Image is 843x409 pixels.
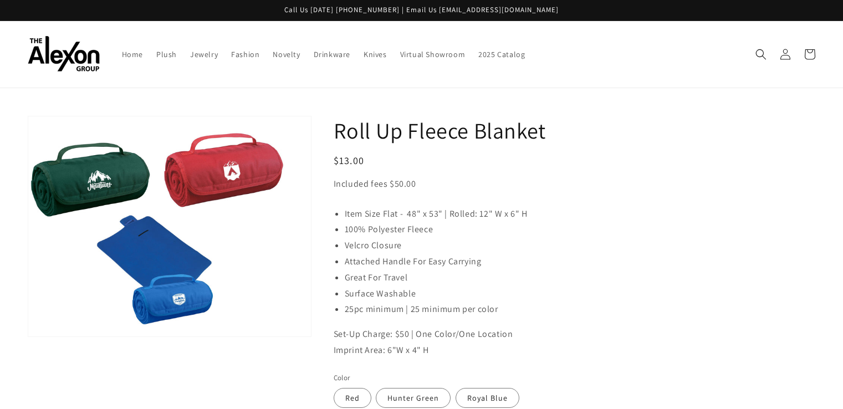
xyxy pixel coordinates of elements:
a: Drinkware [307,43,357,66]
span: Knives [364,49,387,59]
p: Imprint Area: 6"W x 4" H [334,342,815,359]
a: Novelty [266,43,306,66]
p: Set-Up Charge: $50 | One Color/One Location [334,326,815,342]
a: Virtual Showroom [394,43,472,66]
li: 25pc minimum | 25 minimum per color [345,301,815,318]
span: $13.00 [334,154,365,167]
a: Home [115,43,150,66]
li: Surface Washable [345,286,815,302]
span: Novelty [273,49,300,59]
label: Royal Blue [456,388,519,408]
a: Plush [150,43,183,66]
span: Plush [156,49,177,59]
summary: Search [749,42,773,67]
span: Included fees $50.00 [334,178,416,190]
span: Fashion [231,49,259,59]
a: Knives [357,43,394,66]
li: Item Size Flat - 48" x 53" | Rolled: 12" W x 6" H [345,206,815,222]
label: Hunter Green [376,388,451,408]
a: Jewelry [183,43,224,66]
a: 2025 Catalog [472,43,532,66]
li: 100% Polyester Fleece [345,222,815,238]
span: 2025 Catalog [478,49,525,59]
a: Fashion [224,43,266,66]
img: The Alexon Group [28,36,100,72]
li: Great For Travel [345,270,815,286]
span: Drinkware [314,49,350,59]
h1: Roll Up Fleece Blanket [334,116,815,145]
li: Attached Handle For Easy Carrying [345,254,815,270]
span: Home [122,49,143,59]
span: Jewelry [190,49,218,59]
label: Red [334,388,371,408]
legend: Color [334,372,351,384]
li: Velcro Closure [345,238,815,254]
span: Virtual Showroom [400,49,466,59]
